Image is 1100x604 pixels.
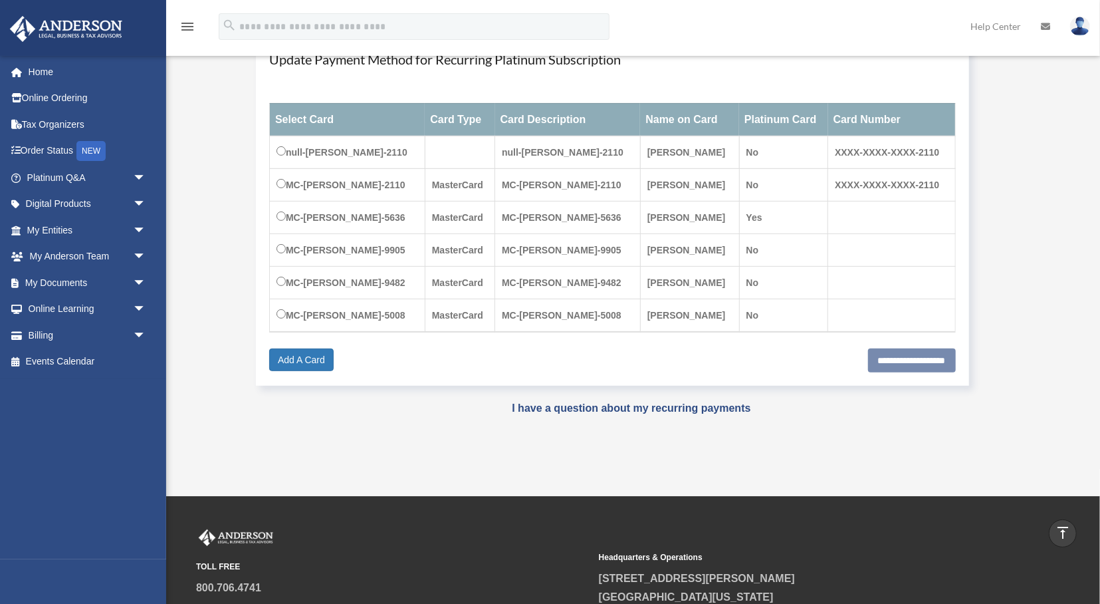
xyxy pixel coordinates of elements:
[640,168,739,201] td: [PERSON_NAME]
[495,103,641,136] th: Card Description
[270,168,425,201] td: MC-[PERSON_NAME]-2110
[133,296,160,323] span: arrow_drop_down
[495,233,641,266] td: MC-[PERSON_NAME]-9905
[76,141,106,161] div: NEW
[640,266,739,299] td: [PERSON_NAME]
[196,560,590,574] small: TOLL FREE
[739,233,828,266] td: No
[425,266,495,299] td: MasterCard
[640,201,739,233] td: [PERSON_NAME]
[1049,520,1077,547] a: vertical_align_top
[179,23,195,35] a: menu
[9,191,166,218] a: Digital Productsarrow_drop_down
[133,191,160,218] span: arrow_drop_down
[828,103,955,136] th: Card Number
[133,243,160,271] span: arrow_drop_down
[739,103,828,136] th: Platinum Card
[9,349,166,375] a: Events Calendar
[640,103,739,136] th: Name on Card
[599,591,774,603] a: [GEOGRAPHIC_DATA][US_STATE]
[495,168,641,201] td: MC-[PERSON_NAME]-2110
[828,136,955,168] td: XXXX-XXXX-XXXX-2110
[739,299,828,332] td: No
[270,266,425,299] td: MC-[PERSON_NAME]-9482
[512,402,750,414] a: I have a question about my recurring payments
[495,299,641,332] td: MC-[PERSON_NAME]-5008
[425,201,495,233] td: MasterCard
[739,201,828,233] td: Yes
[425,168,495,201] td: MasterCard
[9,322,166,349] a: Billingarrow_drop_down
[9,59,166,85] a: Home
[270,103,425,136] th: Select Card
[133,269,160,297] span: arrow_drop_down
[9,138,166,165] a: Order StatusNEW
[425,103,495,136] th: Card Type
[196,529,276,547] img: Anderson Advisors Platinum Portal
[1070,17,1090,36] img: User Pic
[640,136,739,168] td: [PERSON_NAME]
[739,136,828,168] td: No
[270,233,425,266] td: MC-[PERSON_NAME]-9905
[179,19,195,35] i: menu
[425,299,495,332] td: MasterCard
[222,18,237,33] i: search
[9,243,166,270] a: My Anderson Teamarrow_drop_down
[270,201,425,233] td: MC-[PERSON_NAME]-5636
[495,136,641,168] td: null-[PERSON_NAME]-2110
[495,201,641,233] td: MC-[PERSON_NAME]-5636
[6,16,126,42] img: Anderson Advisors Platinum Portal
[599,551,992,565] small: Headquarters & Operations
[495,266,641,299] td: MC-[PERSON_NAME]-9482
[9,269,166,296] a: My Documentsarrow_drop_down
[270,136,425,168] td: null-[PERSON_NAME]-2110
[9,296,166,323] a: Online Learningarrow_drop_down
[196,582,261,593] a: 800.706.4741
[269,349,334,371] a: Add A Card
[9,164,166,191] a: Platinum Q&Aarrow_drop_down
[640,299,739,332] td: [PERSON_NAME]
[739,266,828,299] td: No
[739,168,828,201] td: No
[133,164,160,192] span: arrow_drop_down
[133,217,160,244] span: arrow_drop_down
[269,50,956,69] h4: Update Payment Method for Recurring Platinum Subscription
[425,233,495,266] td: MasterCard
[599,573,795,584] a: [STREET_ADDRESS][PERSON_NAME]
[9,111,166,138] a: Tax Organizers
[828,168,955,201] td: XXXX-XXXX-XXXX-2110
[1055,525,1071,541] i: vertical_align_top
[9,217,166,243] a: My Entitiesarrow_drop_down
[640,233,739,266] td: [PERSON_NAME]
[133,322,160,349] span: arrow_drop_down
[9,85,166,112] a: Online Ordering
[270,299,425,332] td: MC-[PERSON_NAME]-5008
